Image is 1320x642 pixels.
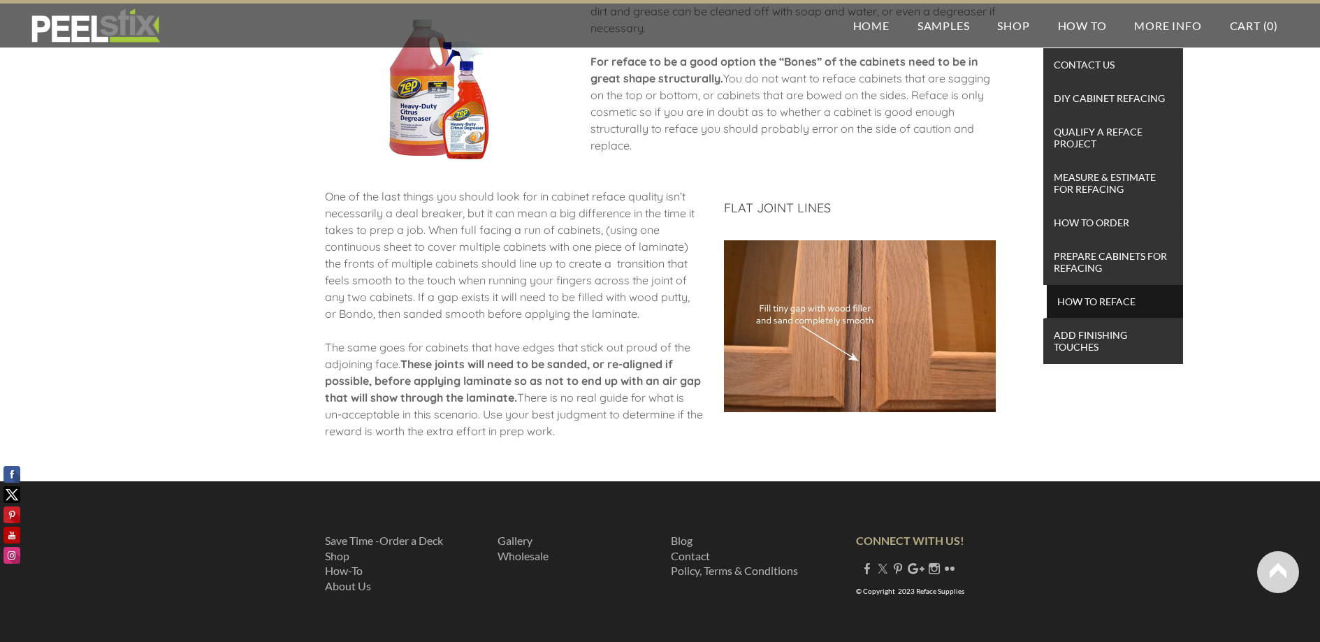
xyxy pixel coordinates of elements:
[590,54,990,152] span: You do not want to reface cabinets that are sagging on the top or bottom, or cabinets that are bo...
[1216,3,1292,48] a: Cart (0)
[908,562,924,575] a: Plus
[498,534,549,562] font: ​
[724,200,831,216] font: FLAT JOINT LINES
[862,562,873,575] a: Facebook
[1043,206,1183,240] a: How To Order
[1267,19,1274,32] span: 0
[1043,285,1183,319] a: How To Reface
[877,562,888,575] a: Twitter
[590,54,978,85] strong: For reface to be a good option the “Bones” of the cabinets need to be in great shape structurally.
[671,534,692,547] a: Blog
[325,549,349,562] a: Shop
[325,188,703,453] div: ​One of the last things you should look for in cabinet reface quality isn’t necessarily a deal br...
[1047,326,1180,356] span: Add Finishing Touches
[1043,161,1183,206] a: Measure & Estimate for Refacing
[1043,319,1183,364] a: Add Finishing Touches
[944,562,955,575] a: Flickr
[498,534,532,547] a: Gallery​
[1047,168,1180,198] span: Measure & Estimate for Refacing
[892,562,904,575] a: Pinterest
[325,579,371,592] a: About Us
[366,15,514,163] img: Picture
[1047,55,1180,74] span: Contact Us
[1043,48,1183,82] a: Contact Us
[1044,3,1121,48] a: How To
[28,8,163,43] img: REFACE SUPPLIES
[498,549,549,562] a: ​Wholesale
[325,357,701,404] strong: These joints will need to be sanded, or re-aligned if possible, before applying laminate so as no...
[856,587,964,595] font: © Copyright 2023 Reface Supplies
[983,3,1043,48] a: Shop
[856,534,964,547] strong: CONNECT WITH US!
[671,549,710,562] a: Contact
[929,562,940,575] a: Instagram
[1043,115,1183,161] a: Qualify a Reface Project
[1047,122,1180,153] span: Qualify a Reface Project
[1120,3,1215,48] a: More Info
[839,3,904,48] a: Home
[325,564,363,577] a: How-To
[904,3,984,48] a: Samples
[724,240,996,411] img: Picture
[671,564,798,577] a: Policy, Terms & Conditions
[1047,213,1180,232] span: How To Order
[1043,240,1183,285] a: Prepare Cabinets for Refacing
[1050,292,1180,311] span: How To Reface
[1047,247,1180,277] span: Prepare Cabinets for Refacing
[325,534,443,547] a: Save Time -Order a Deck
[1043,82,1183,115] a: DIY Cabinet Refacing
[1047,89,1180,108] span: DIY Cabinet Refacing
